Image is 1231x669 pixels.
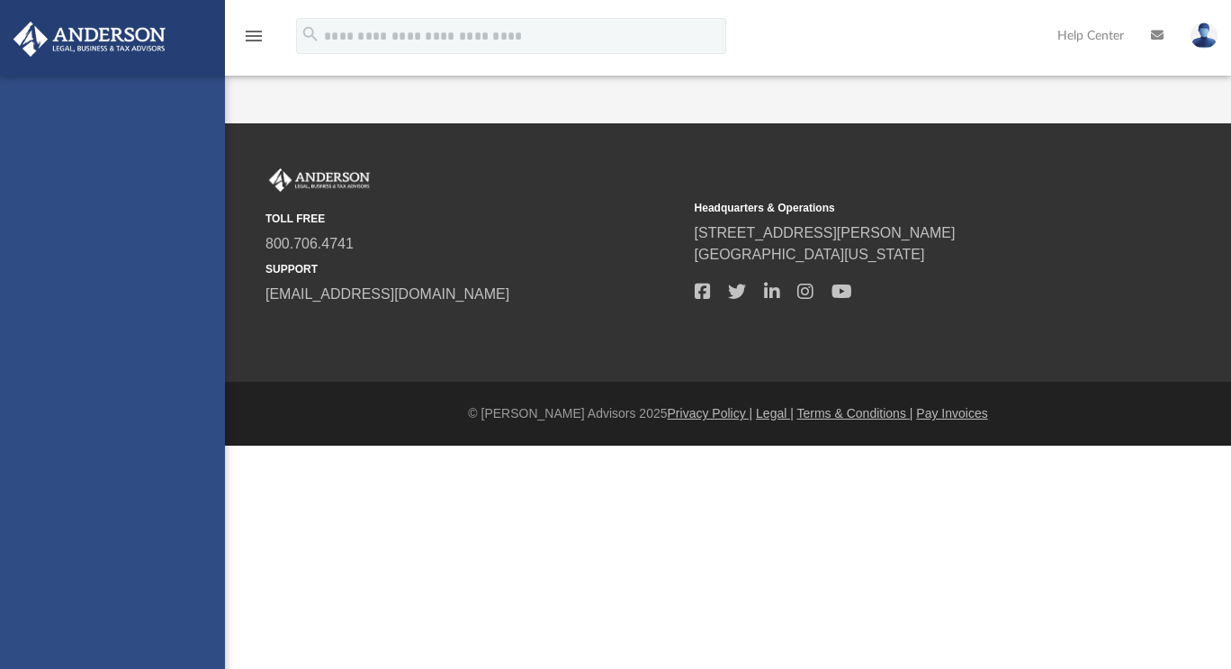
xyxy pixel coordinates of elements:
a: Legal | [756,406,794,420]
a: Terms & Conditions | [797,406,913,420]
i: search [301,24,320,44]
a: [EMAIL_ADDRESS][DOMAIN_NAME] [265,286,509,302]
a: menu [243,34,265,47]
small: TOLL FREE [265,211,682,227]
img: Anderson Advisors Platinum Portal [8,22,171,57]
a: 800.706.4741 [265,236,354,251]
div: © [PERSON_NAME] Advisors 2025 [225,404,1231,423]
a: [STREET_ADDRESS][PERSON_NAME] [695,225,956,240]
small: Headquarters & Operations [695,200,1111,216]
img: User Pic [1191,23,1218,49]
a: [GEOGRAPHIC_DATA][US_STATE] [695,247,925,262]
a: Privacy Policy | [668,406,753,420]
img: Anderson Advisors Platinum Portal [265,168,373,192]
a: Pay Invoices [916,406,987,420]
i: menu [243,25,265,47]
small: SUPPORT [265,261,682,277]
